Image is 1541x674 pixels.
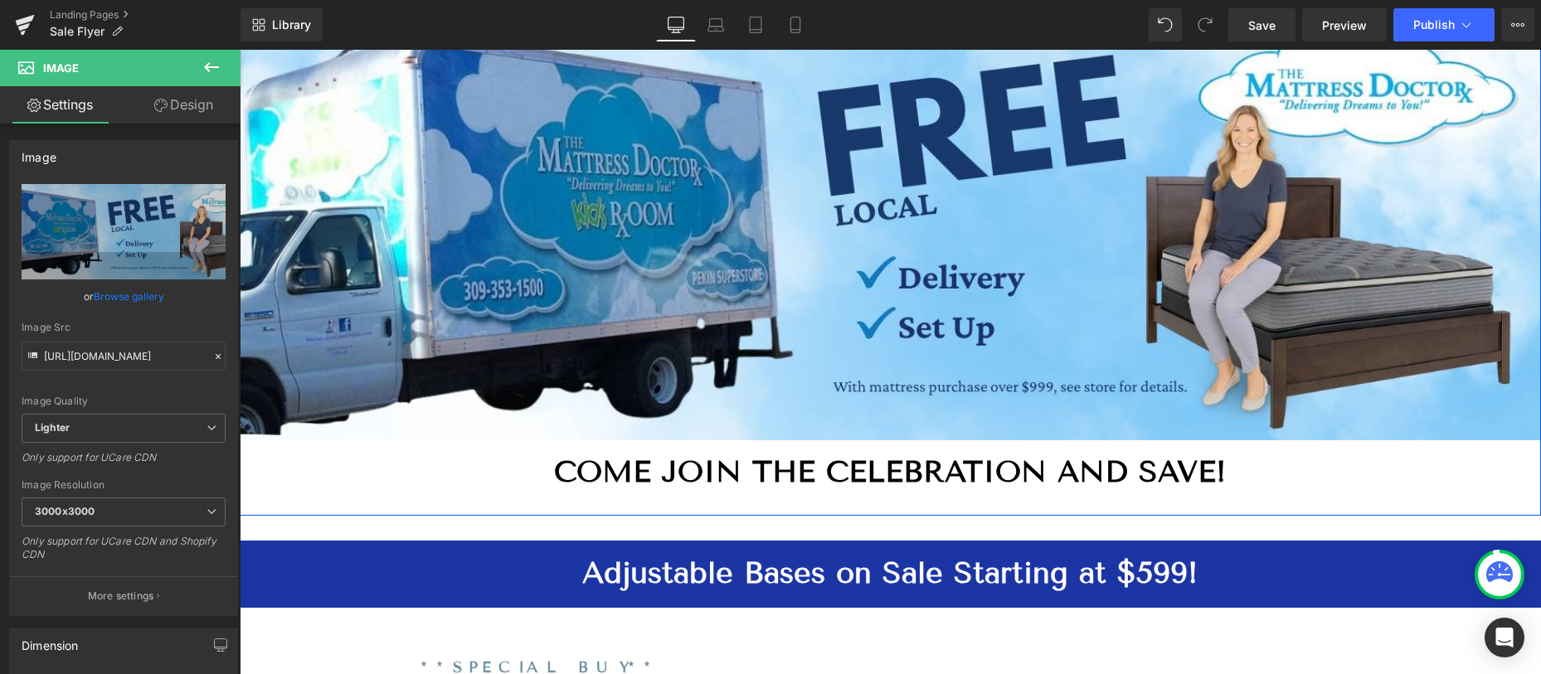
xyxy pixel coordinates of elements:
[10,576,237,615] button: More settings
[22,395,226,407] div: Image Quality
[775,8,815,41] a: Mobile
[35,505,95,517] b: 3000x3000
[35,421,70,434] b: Lighter
[1485,618,1524,657] div: Open Intercom Messenger
[1393,8,1495,41] button: Publish
[736,8,775,41] a: Tablet
[343,505,959,541] strong: Adjustable Bases on Sale Starting at $599!
[1413,18,1455,32] span: Publish
[656,8,696,41] a: Desktop
[124,86,244,124] a: Design
[43,61,79,75] span: Image
[50,8,241,22] a: Landing Pages
[1322,17,1367,34] span: Preview
[22,322,226,333] div: Image Src
[22,342,226,371] input: Link
[696,8,736,41] a: Laptop
[22,288,226,305] div: or
[314,404,987,439] strong: Come Join the Celebration and save!
[1302,8,1387,41] a: Preview
[50,25,105,38] span: Sale Flyer
[272,17,311,32] span: Library
[1501,8,1534,41] button: More
[241,8,323,41] a: New Library
[22,479,226,491] div: Image Resolution
[1149,8,1182,41] button: Undo
[22,451,226,475] div: Only support for UCare CDN
[88,589,154,604] p: More settings
[1189,8,1222,41] button: Redo
[22,629,79,652] div: Dimension
[22,141,56,164] div: Image
[94,282,164,311] a: Browse gallery
[1248,17,1276,34] span: Save
[22,535,226,572] div: Only support for UCare CDN and Shopify CDN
